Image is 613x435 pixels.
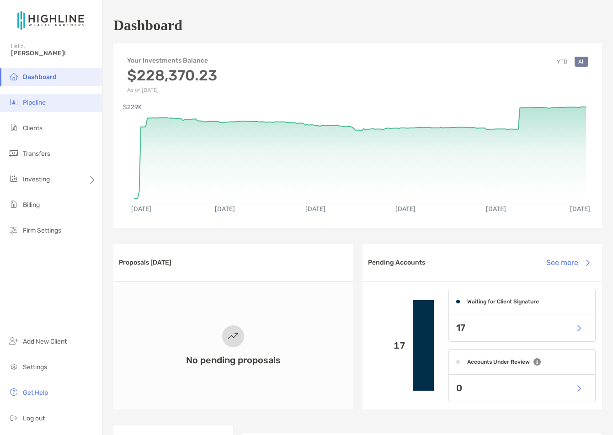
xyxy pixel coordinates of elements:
img: firm-settings icon [8,224,19,235]
button: See more [539,253,597,273]
img: clients icon [8,122,19,133]
h4: Accounts Under Review [467,359,530,365]
h3: $228,370.23 [127,67,217,84]
text: $229K [123,103,142,111]
span: Settings [23,363,47,371]
h3: Proposals [DATE] [119,259,171,266]
span: Add New Client [23,338,67,345]
p: As of [DATE] [127,87,217,93]
img: investing icon [8,173,19,184]
text: [DATE] [570,205,590,213]
text: [DATE] [486,205,506,213]
p: 17 [370,340,406,351]
img: settings icon [8,361,19,372]
img: pipeline icon [8,96,19,107]
h3: Pending Accounts [368,259,425,266]
text: [DATE] [395,205,416,213]
h4: Your Investments Balance [127,57,217,64]
span: Clients [23,124,43,132]
span: Dashboard [23,73,57,81]
span: Transfers [23,150,50,158]
p: 17 [456,322,465,334]
h3: No pending proposals [186,355,281,366]
button: YTD [553,57,571,67]
img: logout icon [8,412,19,423]
h1: Dashboard [113,17,182,34]
span: Get Help [23,389,48,397]
img: transfers icon [8,148,19,159]
text: [DATE] [131,205,151,213]
img: get-help icon [8,387,19,398]
span: [PERSON_NAME]! [11,49,96,57]
span: Firm Settings [23,227,61,234]
img: Zoe Logo [11,4,91,37]
img: add_new_client icon [8,335,19,346]
span: Billing [23,201,40,209]
span: Pipeline [23,99,46,106]
img: billing icon [8,199,19,210]
h4: Waiting for Client Signature [467,298,539,305]
text: [DATE] [305,205,325,213]
img: dashboard icon [8,71,19,82]
button: All [575,57,588,67]
p: 0 [456,382,462,394]
text: [DATE] [215,205,235,213]
span: Investing [23,175,50,183]
span: Log out [23,414,45,422]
